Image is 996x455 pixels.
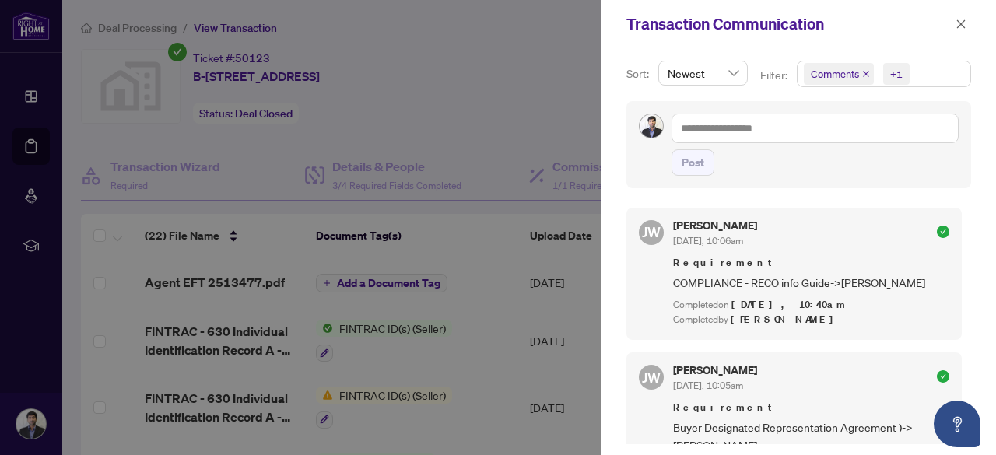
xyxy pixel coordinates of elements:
[862,70,870,78] span: close
[673,313,949,327] div: Completed by
[731,313,842,326] span: [PERSON_NAME]
[804,63,874,85] span: Comments
[760,67,790,84] p: Filter:
[673,365,757,376] h5: [PERSON_NAME]
[731,298,847,311] span: [DATE], 10:40am
[934,401,980,447] button: Open asap
[673,418,949,455] span: Buyer Designated Representation Agreement )->[PERSON_NAME]
[937,370,949,383] span: check-circle
[673,255,949,271] span: Requirement
[956,19,966,30] span: close
[673,298,949,313] div: Completed on
[673,400,949,415] span: Requirement
[811,66,859,82] span: Comments
[890,66,903,82] div: +1
[673,380,743,391] span: [DATE], 10:05am
[672,149,714,176] button: Post
[673,220,757,231] h5: [PERSON_NAME]
[673,274,949,292] span: COMPLIANCE - RECO info Guide->[PERSON_NAME]
[642,366,661,388] span: JW
[642,221,661,243] span: JW
[673,235,743,247] span: [DATE], 10:06am
[640,114,663,138] img: Profile Icon
[626,65,652,82] p: Sort:
[937,226,949,238] span: check-circle
[626,12,951,36] div: Transaction Communication
[668,61,738,85] span: Newest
